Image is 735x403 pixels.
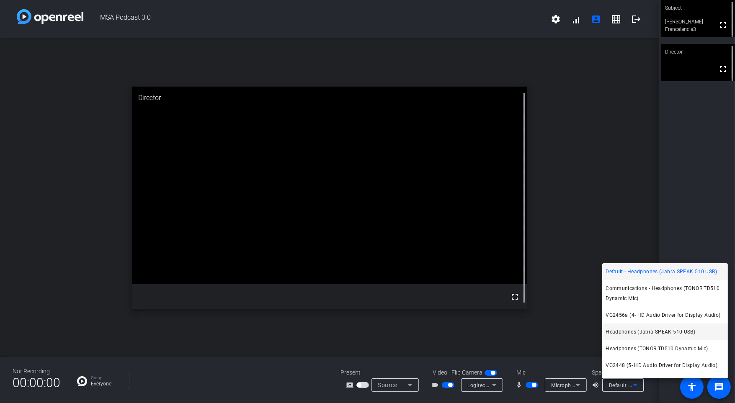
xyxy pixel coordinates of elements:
span: Communications - Headphones (TONOR TD510 Dynamic Mic) [606,283,725,303]
span: Default - Headphones (Jabra SPEAK 510 USB) [606,267,717,277]
span: Headphones (TONOR TD510 Dynamic Mic) [606,344,708,354]
span: Headphones (Jabra SPEAK 510 USB) [606,327,695,337]
span: VG2448 (5- HD Audio Driver for Display Audio) [606,360,717,370]
span: Sceptre O34 (6- HD Audio Driver for Display Audio) [606,377,725,397]
span: VG2456a (4- HD Audio Driver for Display Audio) [606,310,720,320]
